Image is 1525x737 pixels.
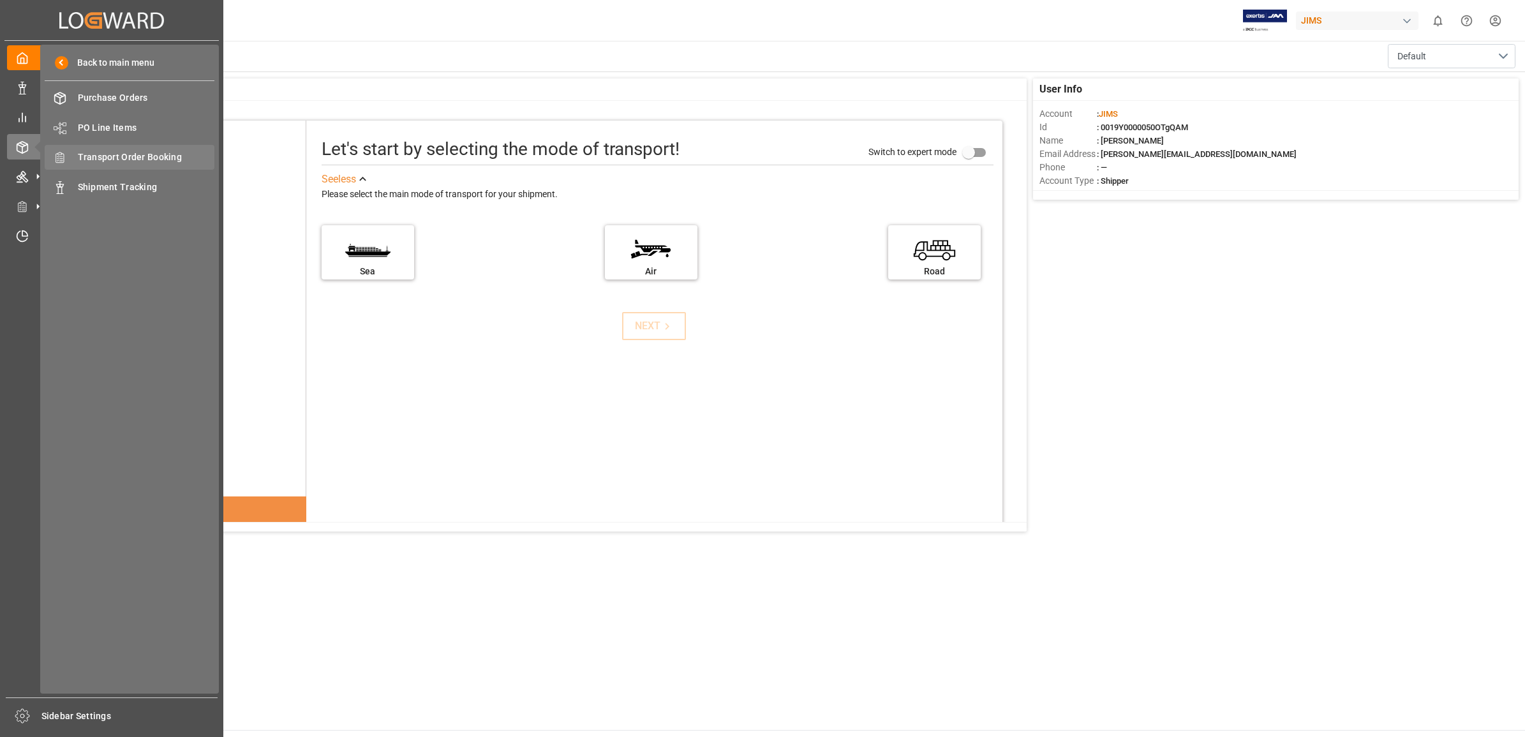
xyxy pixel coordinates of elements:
span: Account [1039,107,1097,121]
div: NEXT [635,318,674,334]
span: Purchase Orders [78,91,215,105]
a: Purchase Orders [45,86,214,110]
span: : Shipper [1097,176,1129,186]
span: Transport Order Booking [78,151,215,164]
a: Shipment Tracking [45,174,214,199]
span: User Info [1039,82,1082,97]
span: Id [1039,121,1097,134]
button: open menu [1388,44,1515,68]
button: Help Center [1452,6,1481,35]
span: : 0019Y0000050OTgQAM [1097,123,1188,132]
span: Back to main menu [68,56,154,70]
span: : [1097,109,1118,119]
button: NEXT [622,312,686,340]
div: Road [895,265,974,278]
a: PO Line Items [45,115,214,140]
a: Data Management [7,75,216,100]
a: My Cockpit [7,45,216,70]
span: Account Type [1039,174,1097,188]
span: PO Line Items [78,121,215,135]
div: See less [322,172,356,187]
span: : — [1097,163,1107,172]
div: Sea [328,265,408,278]
span: : [PERSON_NAME][EMAIL_ADDRESS][DOMAIN_NAME] [1097,149,1297,159]
span: Sidebar Settings [41,710,218,723]
span: Shipment Tracking [78,181,215,194]
div: Let's start by selecting the mode of transport! [322,136,680,163]
button: show 0 new notifications [1424,6,1452,35]
span: JIMS [1099,109,1118,119]
span: Email Address [1039,147,1097,161]
img: Exertis%20JAM%20-%20Email%20Logo.jpg_1722504956.jpg [1243,10,1287,32]
span: Switch to expert mode [868,147,956,157]
div: Air [611,265,691,278]
span: Default [1397,50,1426,63]
div: JIMS [1296,11,1418,30]
span: Name [1039,134,1097,147]
span: Phone [1039,161,1097,174]
a: Timeslot Management V2 [7,223,216,248]
a: Transport Order Booking [45,145,214,170]
a: My Reports [7,105,216,130]
button: JIMS [1296,8,1424,33]
span: : [PERSON_NAME] [1097,136,1164,145]
div: Please select the main mode of transport for your shipment. [322,187,993,202]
